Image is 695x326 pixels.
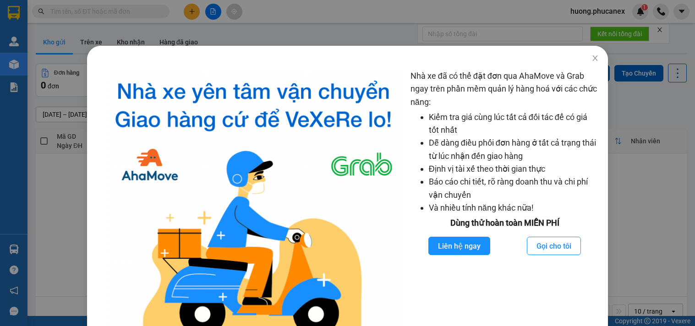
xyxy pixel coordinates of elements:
span: close [591,54,599,62]
span: Liên hệ ngay [438,240,481,252]
span: Gọi cho tôi [536,240,571,252]
button: Liên hệ ngay [428,237,490,255]
li: Dễ dàng điều phối đơn hàng ở tất cả trạng thái từ lúc nhận đến giao hàng [429,136,599,163]
li: Và nhiều tính năng khác nữa! [429,201,599,214]
div: Dùng thử hoàn toàn MIỄN PHÍ [410,217,599,229]
li: Định vị tài xế theo thời gian thực [429,163,599,175]
li: Báo cáo chi tiết, rõ ràng doanh thu và chi phí vận chuyển [429,175,599,201]
button: Gọi cho tôi [527,237,581,255]
button: Close [582,46,608,71]
li: Kiểm tra giá cùng lúc tất cả đối tác để có giá tốt nhất [429,111,599,137]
